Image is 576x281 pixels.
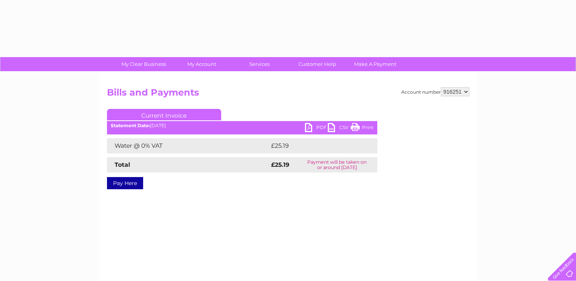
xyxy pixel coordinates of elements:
div: [DATE] [107,123,377,128]
td: £25.19 [269,138,361,153]
b: Statement Date: [111,123,150,128]
td: Water @ 0% VAT [107,138,269,153]
a: Print [351,123,373,134]
strong: Total [115,161,130,168]
a: My Account [170,57,233,71]
a: Pay Here [107,177,143,189]
a: My Clear Business [112,57,175,71]
td: Payment will be taken on or around [DATE] [297,157,377,172]
a: PDF [305,123,328,134]
div: Account number [401,87,469,96]
a: Services [228,57,291,71]
a: Make A Payment [344,57,407,71]
h2: Bills and Payments [107,87,469,102]
strong: £25.19 [271,161,289,168]
a: CSV [328,123,351,134]
a: Customer Help [286,57,349,71]
a: Current Invoice [107,109,221,120]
